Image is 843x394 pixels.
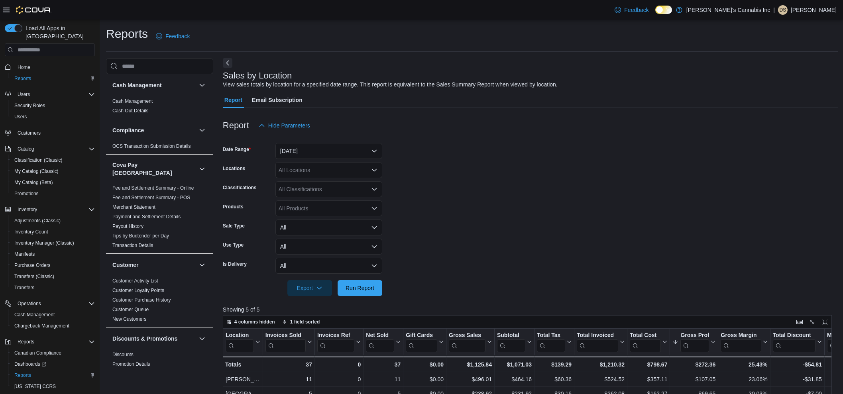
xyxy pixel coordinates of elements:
[772,360,821,369] div: -$54.81
[11,370,34,380] a: Reports
[223,165,246,172] label: Locations
[223,242,244,248] label: Use Type
[577,332,618,352] div: Total Invoiced
[795,317,804,327] button: Keyboard shortcuts
[820,317,830,327] button: Enter fullscreen
[406,360,444,369] div: $0.00
[14,361,46,367] span: Dashboards
[226,375,260,384] div: [PERSON_NAME]
[772,332,815,352] div: Total Discount
[773,5,775,15] p: |
[366,360,401,369] div: 37
[14,114,27,120] span: Users
[14,284,34,291] span: Transfers
[18,339,34,345] span: Reports
[672,360,715,369] div: $272.36
[14,337,95,347] span: Reports
[112,261,196,269] button: Customer
[112,351,134,358] span: Discounts
[112,233,169,239] a: Tips by Budtender per Day
[265,375,312,384] div: 11
[14,205,95,214] span: Inventory
[721,375,767,384] div: 23.06%
[18,300,41,307] span: Operations
[223,306,838,314] p: Showing 5 of 5
[780,5,786,15] span: DS
[11,382,59,391] a: [US_STATE] CCRS
[11,155,66,165] a: Classification (Classic)
[275,239,382,255] button: All
[808,317,817,327] button: Display options
[449,360,492,369] div: $1,125.84
[611,2,652,18] a: Feedback
[112,242,153,249] span: Transaction Details
[721,332,767,352] button: Gross Margin
[11,189,42,198] a: Promotions
[292,280,327,296] span: Export
[112,278,158,284] a: Customer Activity List
[112,126,196,134] button: Compliance
[265,332,305,352] div: Invoices Sold
[721,360,767,369] div: 25.43%
[630,360,667,369] div: $798.67
[772,332,821,352] button: Total Discount
[14,323,69,329] span: Chargeback Management
[8,347,98,359] button: Canadian Compliance
[112,98,153,104] span: Cash Management
[112,214,181,220] span: Payment and Settlement Details
[2,127,98,139] button: Customers
[497,332,532,352] button: Subtotal
[11,101,48,110] a: Security Roles
[223,261,247,267] label: Is Delivery
[106,350,213,382] div: Discounts & Promotions
[2,336,98,347] button: Reports
[14,240,74,246] span: Inventory Manager (Classic)
[225,360,260,369] div: Totals
[11,272,57,281] a: Transfers (Classic)
[11,382,95,391] span: Washington CCRS
[14,229,48,235] span: Inventory Count
[112,126,144,134] h3: Compliance
[2,143,98,155] button: Catalog
[366,375,401,384] div: 11
[226,332,254,339] div: Location
[255,118,313,133] button: Hide Parameters
[449,332,492,352] button: Gross Sales
[11,216,95,225] span: Adjustments (Classic)
[14,337,37,347] button: Reports
[686,5,770,15] p: [PERSON_NAME]'s Cannabis Inc
[11,238,77,248] a: Inventory Manager (Classic)
[8,260,98,271] button: Purchase Orders
[14,144,37,154] button: Catalog
[22,24,95,40] span: Load All Apps in [GEOGRAPHIC_DATA]
[265,332,305,339] div: Invoices Sold
[721,332,761,352] div: Gross Margin
[14,62,95,72] span: Home
[11,321,73,331] a: Chargeback Management
[577,332,618,339] div: Total Invoiced
[11,261,54,270] a: Purchase Orders
[18,130,41,136] span: Customers
[112,335,196,343] button: Discounts & Promotions
[197,334,207,343] button: Discounts & Promotions
[11,189,95,198] span: Promotions
[11,216,64,225] a: Adjustments (Classic)
[11,167,62,176] a: My Catalog (Classic)
[449,332,485,339] div: Gross Sales
[11,227,95,237] span: Inventory Count
[14,128,95,138] span: Customers
[112,297,171,303] a: Customer Purchase History
[14,144,95,154] span: Catalog
[14,218,61,224] span: Adjustments (Classic)
[112,243,153,248] a: Transaction Details
[8,111,98,122] button: Users
[630,332,661,352] div: Total Cost
[14,299,95,308] span: Operations
[449,375,492,384] div: $496.01
[106,26,148,42] h1: Reports
[223,80,558,89] div: View sales totals by location for a specified date range. This report is equivalent to the Sales ...
[112,81,162,89] h3: Cash Management
[11,370,95,380] span: Reports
